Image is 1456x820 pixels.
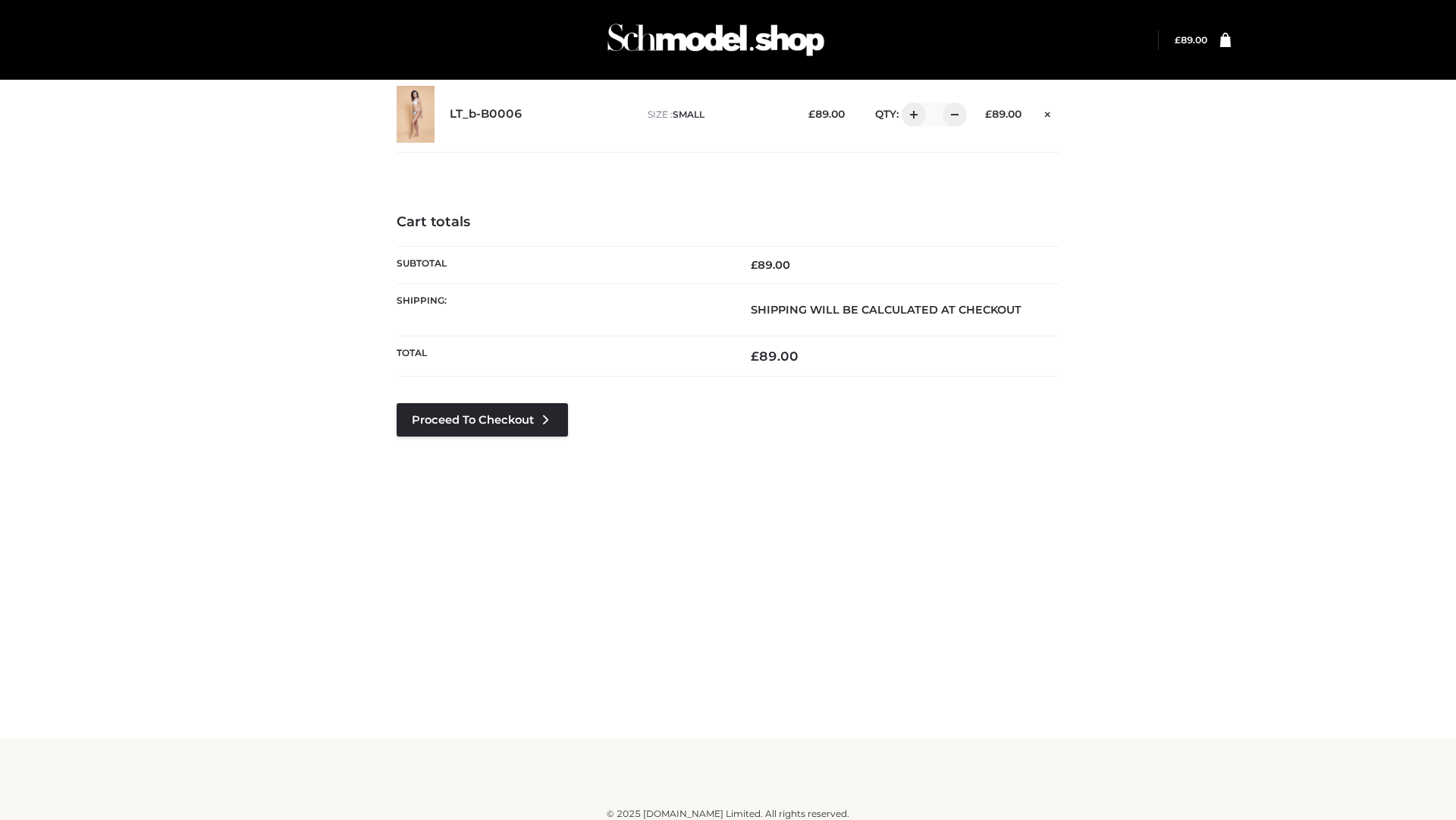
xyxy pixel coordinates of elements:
[808,108,845,120] bdi: 89.00
[1175,34,1207,46] bdi: 89.00
[985,108,1021,120] bdi: 89.00
[751,348,759,364] span: £
[397,214,1059,231] h4: Cart totals
[397,246,728,283] th: Subtotal
[1037,102,1059,122] a: Remove this item
[397,86,435,143] img: LT_b-B0006 - SMALL
[397,403,568,437] a: Proceed to Checkout
[648,108,785,121] p: size :
[673,109,704,120] span: SMALL
[751,258,758,272] span: £
[1175,34,1181,46] span: £
[397,283,728,336] th: Shipping:
[397,336,728,377] th: Total
[751,258,790,272] bdi: 89.00
[985,108,992,120] span: £
[1175,34,1207,46] a: £89.00
[751,348,799,364] bdi: 89.00
[808,108,815,120] span: £
[860,102,962,127] div: QTY:
[602,10,830,70] img: Schmodel Admin 964
[450,107,522,121] a: LT_b-B0006
[751,303,1021,317] strong: Shipping will be calculated at checkout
